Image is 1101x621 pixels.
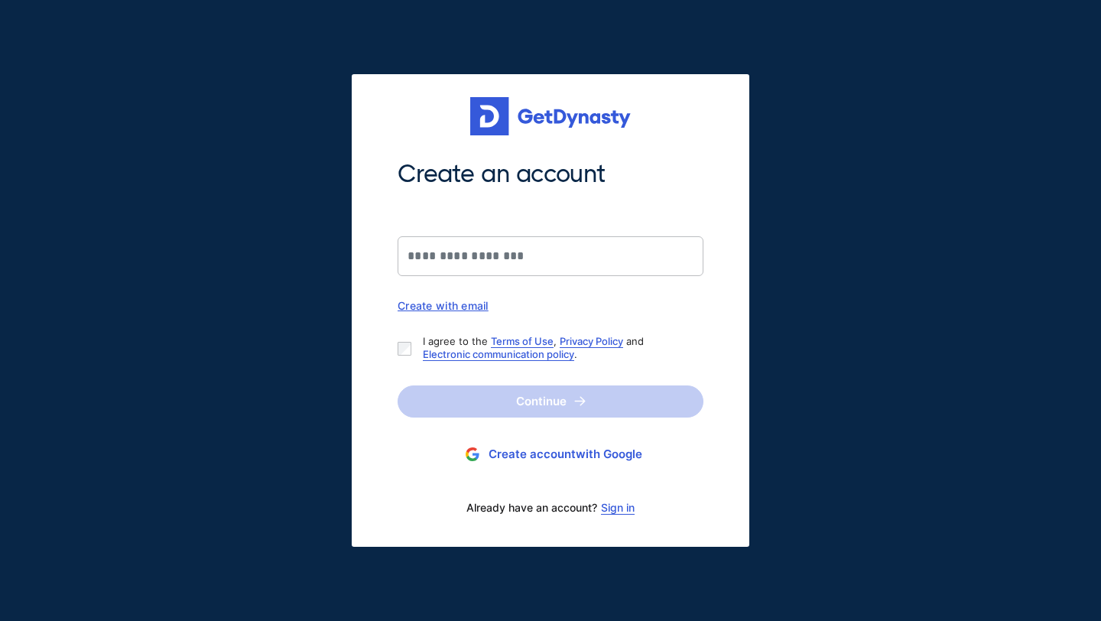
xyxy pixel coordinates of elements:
a: Terms of Use [491,335,554,347]
div: Create with email [398,299,703,312]
div: Already have an account? [398,492,703,524]
a: Sign in [601,502,635,514]
img: Get started for free with Dynasty Trust Company [470,97,631,135]
span: Create an account [398,158,703,190]
p: I agree to the , and . [423,335,691,361]
a: Privacy Policy [560,335,623,347]
a: Electronic communication policy [423,348,574,360]
button: Create accountwith Google [398,441,703,469]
